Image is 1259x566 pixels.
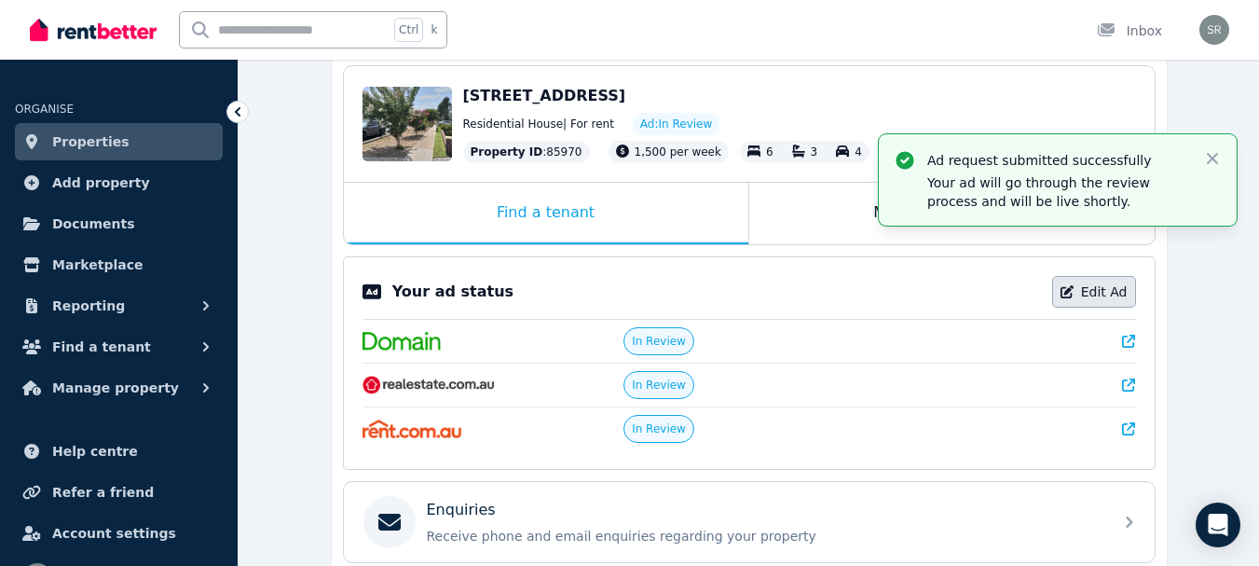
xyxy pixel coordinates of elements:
[363,420,462,438] img: Rent.com.au
[15,328,223,366] button: Find a tenant
[52,336,151,358] span: Find a tenant
[344,482,1155,562] a: EnquiriesReceive phone and email enquiries regarding your property
[394,18,423,42] span: Ctrl
[15,287,223,324] button: Reporting
[15,164,223,201] a: Add property
[363,332,441,351] img: Domain.com.au
[392,281,513,303] p: Your ad status
[15,433,223,470] a: Help centre
[344,183,748,244] div: Find a tenant
[52,172,150,194] span: Add property
[52,377,179,399] span: Manage property
[640,117,712,131] span: Ad: In Review
[15,246,223,283] a: Marketplace
[463,87,626,104] span: [STREET_ADDRESS]
[471,145,543,159] span: Property ID
[632,421,686,436] span: In Review
[463,117,614,131] span: Residential House | For rent
[52,295,125,317] span: Reporting
[749,183,1155,244] div: Manage my property
[15,103,74,116] span: ORGANISE
[1199,15,1229,45] img: Schekar Raj
[52,481,154,504] span: Refer a friend
[52,522,176,545] span: Account settings
[15,123,223,160] a: Properties
[431,22,437,37] span: k
[635,145,721,159] span: 1,500 per week
[927,151,1188,170] p: Ad request submitted successfully
[30,16,157,44] img: RentBetter
[855,145,862,159] span: 4
[427,499,496,521] p: Enquiries
[427,527,1102,545] p: Receive phone and email enquiries regarding your property
[1196,503,1240,547] div: Open Intercom Messenger
[15,474,223,511] a: Refer a friend
[766,145,773,159] span: 6
[15,515,223,552] a: Account settings
[363,376,496,394] img: RealEstate.com.au
[52,213,135,235] span: Documents
[1097,21,1162,40] div: Inbox
[15,205,223,242] a: Documents
[52,131,130,153] span: Properties
[927,173,1188,211] p: Your ad will go through the review process and will be live shortly.
[632,334,686,349] span: In Review
[1052,276,1136,308] a: Edit Ad
[463,141,590,163] div: : 85970
[52,440,138,462] span: Help centre
[811,145,818,159] span: 3
[52,254,143,276] span: Marketplace
[15,369,223,407] button: Manage property
[632,378,686,393] span: In Review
